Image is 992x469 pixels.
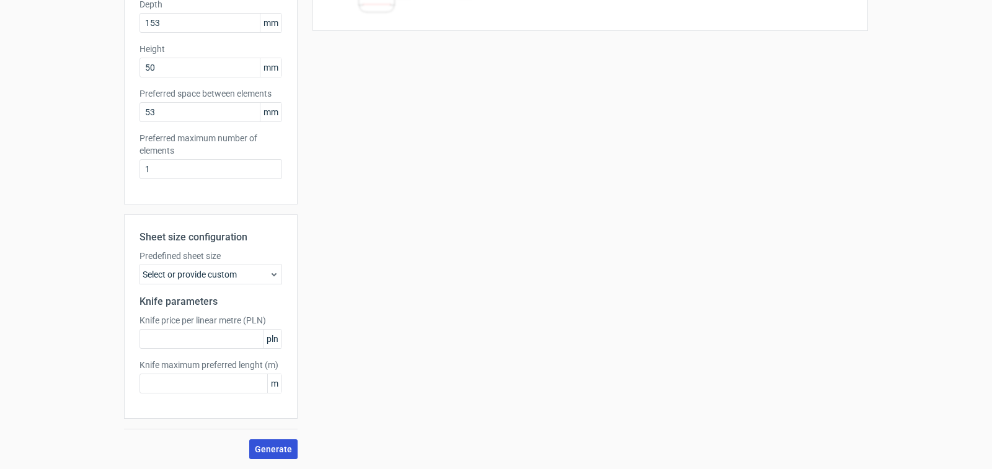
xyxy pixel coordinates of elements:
[139,87,282,100] label: Preferred space between elements
[260,14,281,32] span: mm
[263,330,281,348] span: pln
[260,58,281,77] span: mm
[139,43,282,55] label: Height
[139,314,282,327] label: Knife price per linear metre (PLN)
[255,445,292,454] span: Generate
[139,265,282,284] div: Select or provide custom
[139,250,282,262] label: Predefined sheet size
[139,359,282,371] label: Knife maximum preferred lenght (m)
[139,294,282,309] h2: Knife parameters
[267,374,281,393] span: m
[139,230,282,245] h2: Sheet size configuration
[139,132,282,157] label: Preferred maximum number of elements
[249,439,298,459] button: Generate
[260,103,281,121] span: mm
